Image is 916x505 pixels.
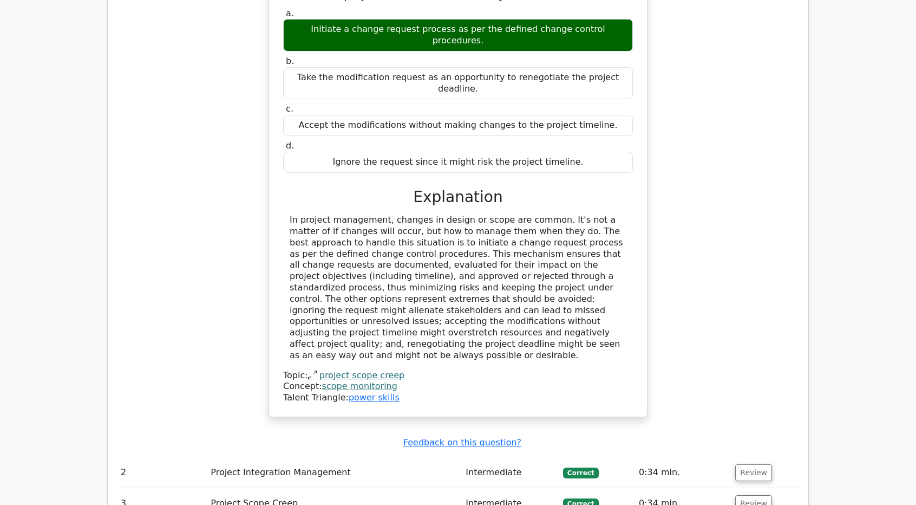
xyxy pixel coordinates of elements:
[286,140,294,151] span: d.
[286,8,294,18] span: a.
[206,457,461,488] td: Project Integration Management
[319,370,405,380] a: project scope creep
[283,370,633,381] div: Topic:
[403,437,521,448] a: Feedback on this question?
[283,115,633,136] div: Accept the modifications without making changes to the project timeline.
[283,370,633,404] div: Talent Triangle:
[286,103,293,114] span: c.
[286,56,294,66] span: b.
[322,381,397,391] a: scope monitoring
[563,468,598,478] span: Correct
[290,188,626,206] h3: Explanation
[283,67,633,100] div: Take the modification request as an opportunity to renegotiate the project deadline.
[283,152,633,173] div: Ignore the request since it might risk the project timeline.
[290,215,626,361] div: In project management, changes in design or scope are common. It's not a matter of if changes wil...
[116,457,206,488] td: 2
[461,457,559,488] td: Intermediate
[349,392,400,403] a: power skills
[283,381,633,392] div: Concept:
[634,457,731,488] td: 0:34 min.
[735,464,772,481] button: Review
[283,19,633,51] div: Initiate a change request process as per the defined change control procedures.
